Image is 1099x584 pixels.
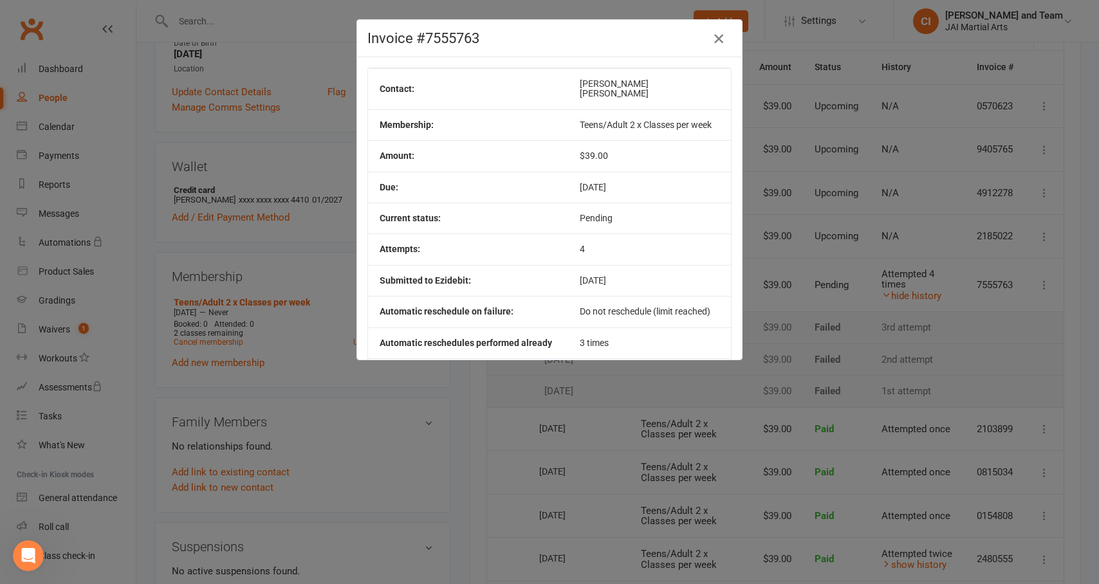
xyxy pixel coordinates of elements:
[380,213,441,223] b: Current status:
[204,433,225,443] span: Help
[86,401,171,453] button: Messages
[708,28,729,49] button: Close
[568,296,731,327] td: Do not reschedule (limit reached)
[26,162,231,176] div: Recent message
[380,244,420,254] b: Attempts:
[26,360,216,387] div: Let your prospects or members book and pay for classes or events online.
[172,401,257,453] button: Help
[26,113,232,135] p: How can we help?
[568,203,731,233] td: Pending
[380,120,434,130] b: Membership:
[26,21,51,46] div: Profile image for Jia
[14,170,244,218] div: Profile image for JessicaHi [PERSON_NAME] not a problem. I was looking at my plan and worked that...
[380,182,398,192] b: Due:
[13,225,245,274] div: Ask a questionAI Agent and team can help
[19,354,239,392] div: Let your prospects or members book and pay for classes or events online.
[26,236,216,250] div: Ask a question
[380,275,471,286] b: Submitted to Ezidebit:
[568,68,731,109] td: [PERSON_NAME] [PERSON_NAME]
[26,293,104,306] span: Search for help
[19,317,239,354] div: How do I convert non-attending contacts to members or prospects?
[568,140,731,171] td: $39.00
[380,84,414,94] b: Contact:
[13,151,245,219] div: Recent messageProfile image for JessicaHi [PERSON_NAME] not a problem. I was looking at my plan a...
[26,322,216,349] div: How do I convert non-attending contacts to members or prospects?
[57,194,132,208] div: [PERSON_NAME]
[26,250,216,263] div: AI Agent and team can help
[13,540,44,571] iframe: Intercom live chat
[19,286,239,312] button: Search for help
[26,91,232,113] p: Hi [PERSON_NAME]
[19,392,239,415] div: Set up a new member waiver
[367,30,732,46] h4: Invoice #7555763
[568,109,731,140] td: Teens/Adult 2 x Classes per week
[380,338,552,348] b: Automatic reschedules performed already
[75,21,100,46] div: Profile image for Jessica
[107,433,151,443] span: Messages
[380,151,414,161] b: Amount:
[568,172,731,203] td: [DATE]
[568,265,731,296] td: [DATE]
[26,397,216,410] div: Set up a new member waiver
[568,358,731,399] td: Yes
[26,181,52,207] div: Profile image for Jessica
[28,433,57,443] span: Home
[568,233,731,264] td: 4
[380,306,513,316] b: Automatic reschedule on failure:
[568,327,731,358] td: 3 times
[50,21,76,46] div: Profile image for Bec
[134,194,178,208] div: • Just now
